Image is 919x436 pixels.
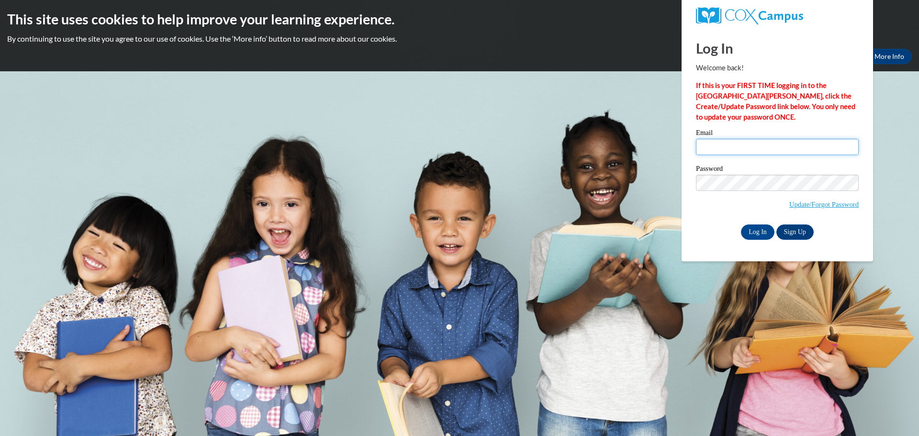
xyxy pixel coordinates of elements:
img: COX Campus [696,7,803,24]
strong: If this is your FIRST TIME logging in to the [GEOGRAPHIC_DATA][PERSON_NAME], click the Create/Upd... [696,81,855,121]
label: Email [696,129,859,139]
a: More Info [867,49,912,64]
input: Log In [741,224,774,240]
a: COX Campus [696,7,859,24]
a: Sign Up [776,224,814,240]
p: Welcome back! [696,63,859,73]
p: By continuing to use the site you agree to our use of cookies. Use the ‘More info’ button to read... [7,34,912,44]
h1: Log In [696,38,859,58]
label: Password [696,165,859,175]
a: Update/Forgot Password [789,201,859,208]
h2: This site uses cookies to help improve your learning experience. [7,10,912,29]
